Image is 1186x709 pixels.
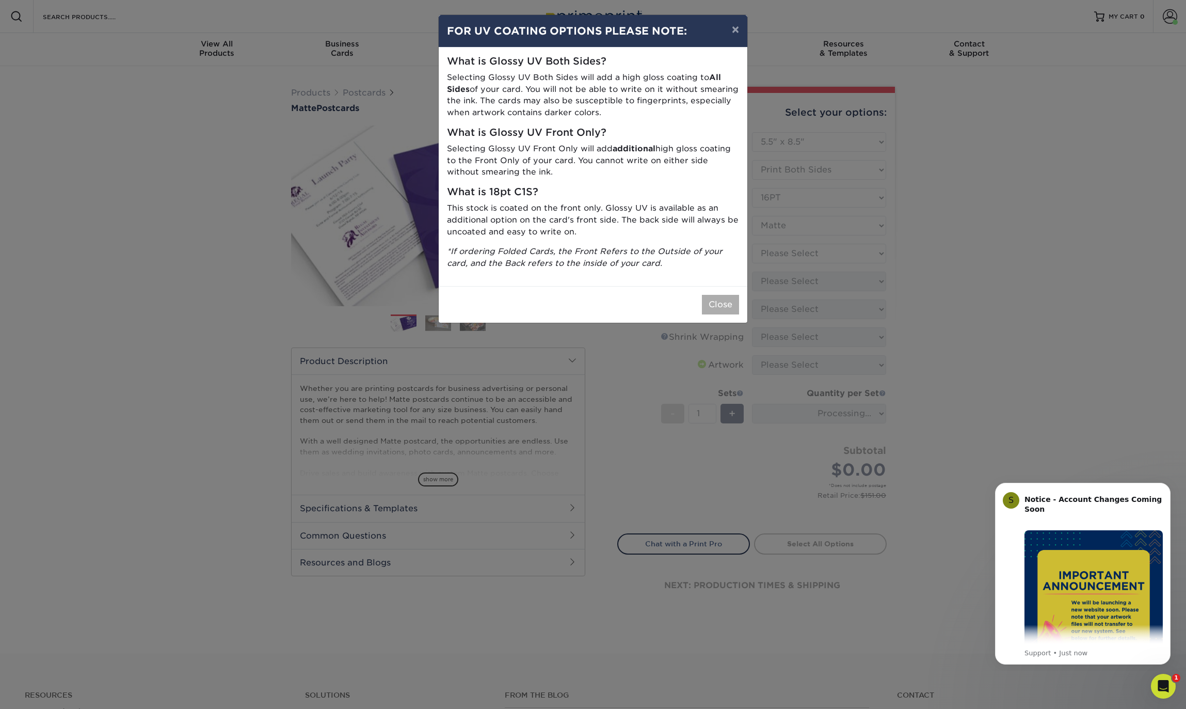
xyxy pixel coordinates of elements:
strong: All Sides [447,72,721,94]
iframe: Intercom notifications message [980,474,1186,671]
i: *If ordering Folded Cards, the Front Refers to the Outside of your card, and the Back refers to t... [447,246,723,268]
p: Selecting Glossy UV Front Only will add high gloss coating to the Front Only of your card. You ca... [447,143,739,178]
h4: FOR UV COATING OPTIONS PLEASE NOTE: [447,23,739,39]
p: Selecting Glossy UV Both Sides will add a high gloss coating to of your card. You will not be abl... [447,72,739,119]
button: × [724,15,747,44]
h5: What is Glossy UV Front Only? [447,127,739,139]
h5: What is Glossy UV Both Sides? [447,56,739,68]
iframe: Intercom live chat [1151,674,1176,699]
span: 1 [1172,674,1180,682]
h5: What is 18pt C1S? [447,186,739,198]
button: Close [702,295,739,314]
p: This stock is coated on the front only. Glossy UV is available as an additional option on the car... [447,202,739,238]
strong: additional [613,144,655,153]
